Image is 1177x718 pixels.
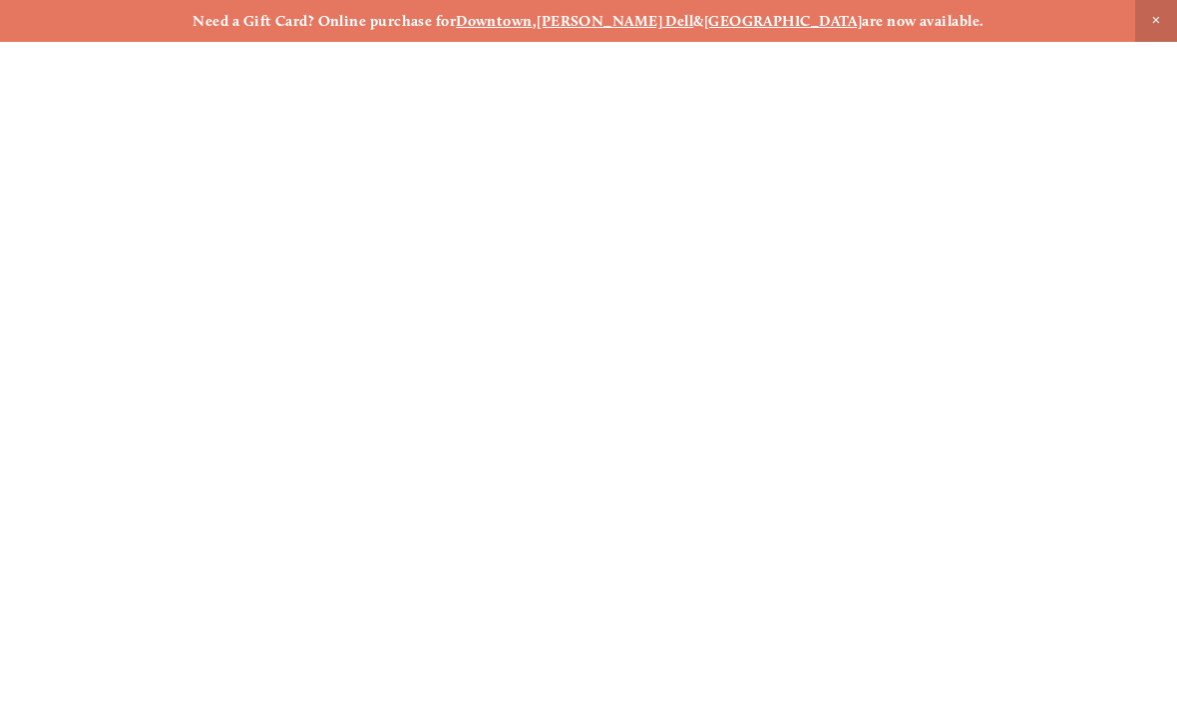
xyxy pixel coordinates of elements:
[456,12,533,30] a: Downtown
[862,12,983,30] strong: are now available.
[537,12,693,30] a: [PERSON_NAME] Dell
[704,12,863,30] a: [GEOGRAPHIC_DATA]
[193,12,456,30] strong: Need a Gift Card? Online purchase for
[533,12,537,30] strong: ,
[693,12,703,30] strong: &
